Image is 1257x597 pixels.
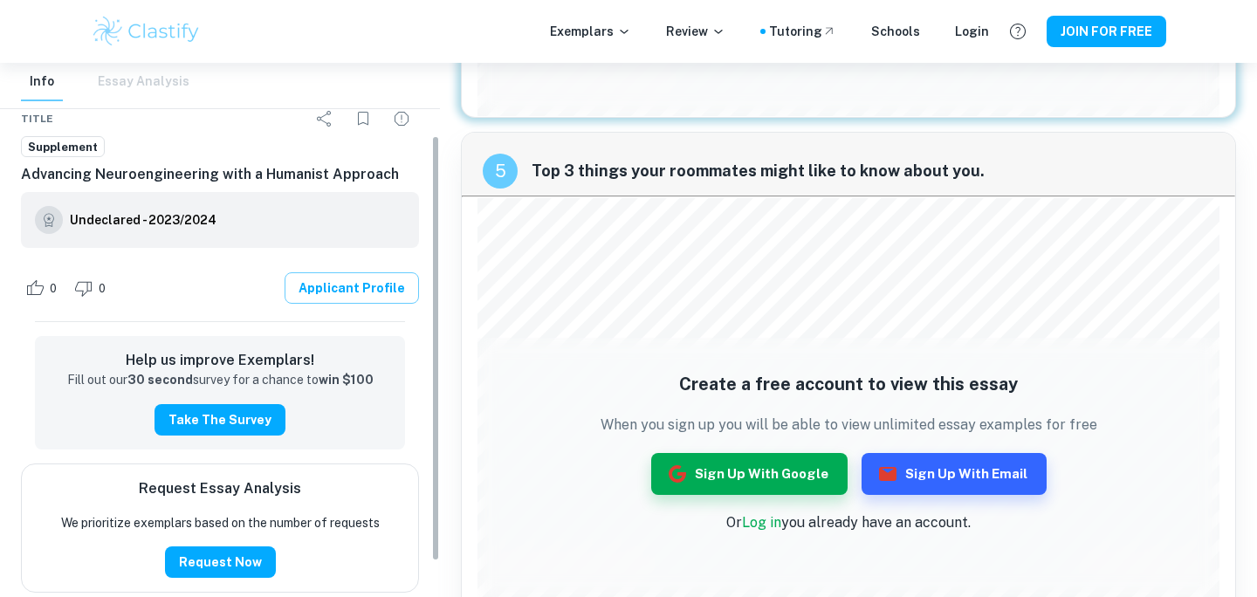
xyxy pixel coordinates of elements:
[862,453,1047,495] button: Sign up with Email
[67,371,374,390] p: Fill out our survey for a chance to
[955,22,989,41] a: Login
[21,274,66,302] div: Like
[871,22,920,41] a: Schools
[742,514,781,531] a: Log in
[346,101,381,136] div: Bookmark
[70,210,216,230] h6: Undeclared - 2023/2024
[21,164,419,185] h6: Advancing Neuroengineering with a Humanist Approach
[70,206,216,234] a: Undeclared - 2023/2024
[1047,16,1166,47] button: JOIN FOR FREE
[127,373,193,387] strong: 30 second
[61,513,380,532] p: We prioritize exemplars based on the number of requests
[601,371,1097,397] h5: Create a free account to view this essay
[49,350,391,371] h6: Help us improve Exemplars!
[70,274,115,302] div: Dislike
[666,22,725,41] p: Review
[139,478,301,499] h6: Request Essay Analysis
[155,404,285,436] button: Take the Survey
[285,272,419,304] a: Applicant Profile
[319,373,374,387] strong: win $100
[651,453,848,495] button: Sign up with Google
[21,136,105,158] a: Supplement
[483,154,518,189] div: recipe
[307,101,342,136] div: Share
[89,280,115,298] span: 0
[22,139,104,156] span: Supplement
[384,101,419,136] div: Report issue
[40,280,66,298] span: 0
[601,415,1097,436] p: When you sign up you will be able to view unlimited essay examples for free
[601,512,1097,533] p: Or you already have an account.
[1003,17,1033,46] button: Help and Feedback
[91,14,202,49] img: Clastify logo
[21,111,53,127] span: Title
[165,546,276,578] button: Request Now
[550,22,631,41] p: Exemplars
[21,63,63,101] button: Info
[769,22,836,41] a: Tutoring
[532,159,1214,183] span: Top 3 things your roommates might like to know about you.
